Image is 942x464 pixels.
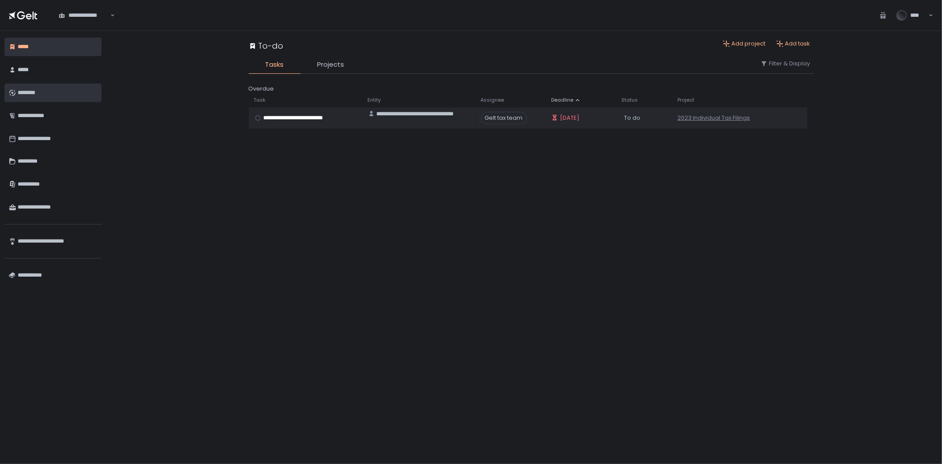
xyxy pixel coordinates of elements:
[776,40,810,48] button: Add task
[677,114,750,122] a: 2023 Individual Tax Filings
[53,6,115,24] div: Search for option
[109,11,110,20] input: Search for option
[249,40,284,52] div: To-do
[318,60,344,70] span: Projects
[624,114,640,122] span: To do
[249,84,814,93] div: Overdue
[560,114,579,122] span: [DATE]
[677,97,694,103] span: Project
[481,112,527,124] span: Gelt tax team
[621,97,638,103] span: Status
[760,60,810,68] button: Filter & Display
[254,97,266,103] span: Task
[551,97,573,103] span: Deadline
[481,97,504,103] span: Assignee
[265,60,284,70] span: Tasks
[368,97,381,103] span: Entity
[723,40,766,48] button: Add project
